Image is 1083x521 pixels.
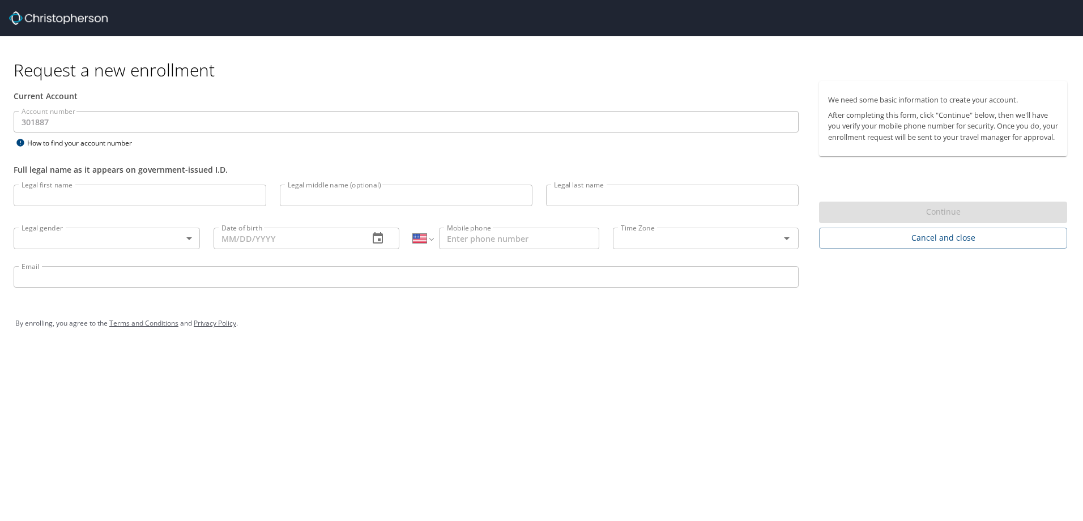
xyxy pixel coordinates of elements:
[14,228,200,249] div: ​
[109,318,178,328] a: Terms and Conditions
[819,228,1067,249] button: Cancel and close
[14,59,1076,81] h1: Request a new enrollment
[779,230,795,246] button: Open
[439,228,599,249] input: Enter phone number
[828,95,1058,105] p: We need some basic information to create your account.
[214,228,360,249] input: MM/DD/YYYY
[14,164,799,176] div: Full legal name as it appears on government-issued I.D.
[194,318,236,328] a: Privacy Policy
[15,309,1068,338] div: By enrolling, you agree to the and .
[14,136,155,150] div: How to find your account number
[828,231,1058,245] span: Cancel and close
[828,110,1058,143] p: After completing this form, click "Continue" below, then we'll have you verify your mobile phone ...
[9,11,108,25] img: cbt logo
[14,90,799,102] div: Current Account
